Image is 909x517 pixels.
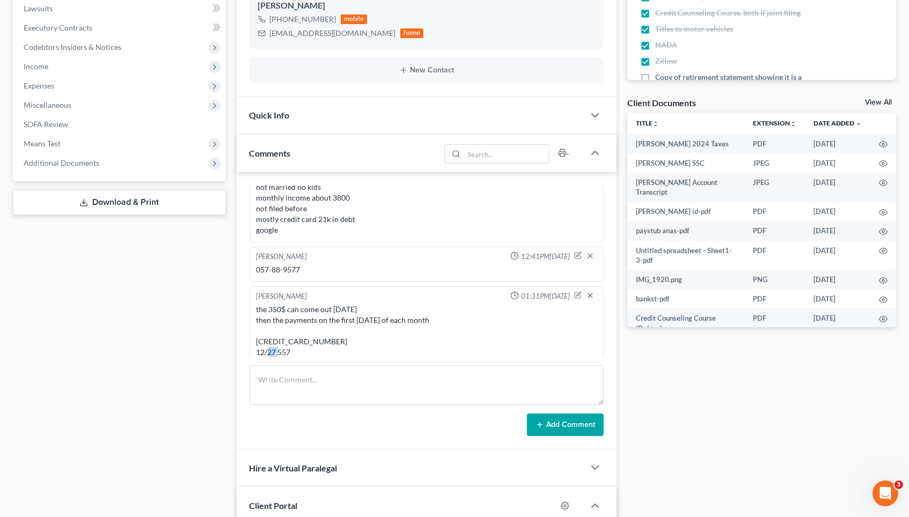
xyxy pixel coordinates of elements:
span: Comments [250,148,291,158]
div: [EMAIL_ADDRESS][DOMAIN_NAME] [270,28,396,39]
div: [PHONE_NUMBER] [270,14,336,25]
td: PDF [744,241,805,270]
span: Zillow [655,56,677,67]
td: [DATE] [805,221,870,241]
iframe: Intercom live chat [873,481,898,506]
span: Titles to motor vehicles [655,24,733,34]
span: NADA [655,40,677,50]
td: PDF [744,134,805,153]
div: the 350$ can come out [DATE] then the payments on the first [DATE] of each month [CREDIT_CARD_NUM... [256,304,597,358]
i: unfold_more [790,121,796,127]
button: Add Comment [527,413,604,436]
td: [DATE] [805,202,870,221]
td: [PERSON_NAME] 2024 Taxes [627,134,744,153]
span: Means Test [24,139,61,148]
span: Credit Counseling Course, both if joint filing [655,8,801,18]
div: [PERSON_NAME] [256,252,307,262]
td: [DATE] [805,241,870,270]
span: 3 [895,481,903,489]
td: paystub anas-pdf [627,221,744,241]
span: Quick Info [250,110,290,120]
button: New Contact [258,66,596,75]
td: Untitled spreadsheet - Sheet1-3-pdf [627,241,744,270]
a: View All [865,99,892,106]
span: 01:31PM[DATE] [521,291,570,301]
td: PDF [744,221,805,241]
a: Extensionunfold_more [753,119,796,127]
span: Miscellaneous [24,100,71,109]
td: Credit Counseling Course (Debtor) [627,308,744,338]
span: SOFA Review [24,120,68,129]
span: Expenses [24,81,54,90]
td: [PERSON_NAME] Account Transcript [627,173,744,202]
td: bankst-pdf [627,289,744,308]
td: PDF [744,289,805,308]
td: [PERSON_NAME] SSC [627,153,744,173]
input: Search... [464,145,549,163]
div: no house financing a car 18k left not married no kids monthly income about 3800 not filed before ... [256,160,597,235]
div: Client Documents [627,97,696,108]
td: PDF [744,308,805,338]
td: [DATE] [805,153,870,173]
i: unfold_more [653,121,659,127]
td: [DATE] [805,173,870,202]
span: 12:41PM[DATE] [521,252,570,262]
div: 057-88-9577 [256,264,597,275]
span: Copy of retirement statement showing it is a exempt asset if any [655,72,819,93]
td: JPEG [744,173,805,202]
span: Codebtors Insiders & Notices [24,42,121,51]
span: Additional Documents [24,158,99,167]
a: Date Added expand_more [813,119,862,127]
a: Titleunfold_more [636,119,659,127]
td: IMG_1920.png [627,270,744,289]
div: mobile [341,14,368,24]
a: Executory Contracts [15,18,226,38]
i: expand_more [855,121,862,127]
td: [DATE] [805,134,870,153]
a: Download & Print [13,190,226,215]
td: PDF [744,202,805,221]
span: Executory Contracts [24,23,92,32]
td: [DATE] [805,289,870,308]
a: SOFA Review [15,115,226,134]
span: Income [24,62,48,71]
td: PNG [744,270,805,289]
td: [PERSON_NAME] id-pdf [627,202,744,221]
span: Lawsuits [24,4,53,13]
div: home [400,28,424,38]
div: [PERSON_NAME] [256,291,307,302]
td: [DATE] [805,308,870,338]
span: Client Portal [250,500,298,511]
td: JPEG [744,153,805,173]
td: [DATE] [805,270,870,289]
span: Hire a Virtual Paralegal [250,463,338,473]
